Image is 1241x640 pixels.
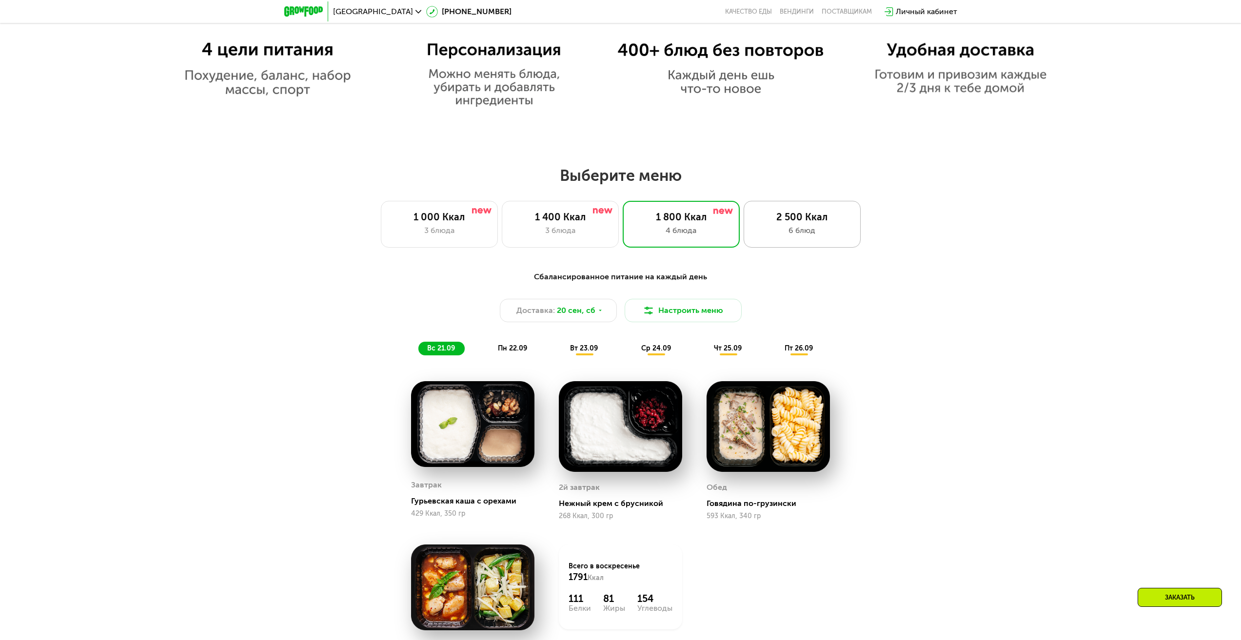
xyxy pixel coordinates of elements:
span: вт 23.09 [570,344,598,352]
span: пт 26.09 [785,344,813,352]
div: 154 [637,593,672,604]
div: Всего в воскресенье [569,562,672,583]
span: [GEOGRAPHIC_DATA] [333,8,413,16]
div: Белки [569,604,591,612]
div: 6 блюд [754,225,850,236]
div: Личный кабинет [896,6,957,18]
span: ср 24.09 [641,344,671,352]
div: Гурьевская каша с орехами [411,496,542,506]
div: 81 [603,593,625,604]
span: Ккал [588,574,604,582]
div: 4 блюда [633,225,729,236]
div: Завтрак [411,478,442,492]
h2: Выберите меню [31,166,1210,185]
div: 3 блюда [391,225,488,236]
span: пн 22.09 [498,344,527,352]
div: Обед [707,480,727,495]
div: Углеводы [637,604,672,612]
div: Сбалансированное питание на каждый день [332,271,909,283]
span: 1791 [569,572,588,582]
span: вс 21.09 [427,344,455,352]
button: Настроить меню [625,299,742,322]
div: 3 блюда [512,225,609,236]
div: 268 Ккал, 300 гр [559,512,682,520]
div: 1 800 Ккал [633,211,729,223]
div: Нежный крем с брусникой [559,499,690,508]
span: Доставка: [516,305,555,316]
a: Качество еды [725,8,772,16]
div: поставщикам [822,8,872,16]
div: 1 400 Ккал [512,211,609,223]
span: 20 сен, сб [557,305,595,316]
div: Говядина по-грузински [707,499,838,508]
div: Заказать [1138,588,1222,607]
div: 2 500 Ккал [754,211,850,223]
div: Жиры [603,604,625,612]
div: 1 000 Ккал [391,211,488,223]
a: [PHONE_NUMBER] [426,6,512,18]
div: 429 Ккал, 350 гр [411,510,534,518]
div: 2й завтрак [559,480,600,495]
div: 111 [569,593,591,604]
div: 593 Ккал, 340 гр [707,512,830,520]
a: Вендинги [780,8,814,16]
span: чт 25.09 [714,344,742,352]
